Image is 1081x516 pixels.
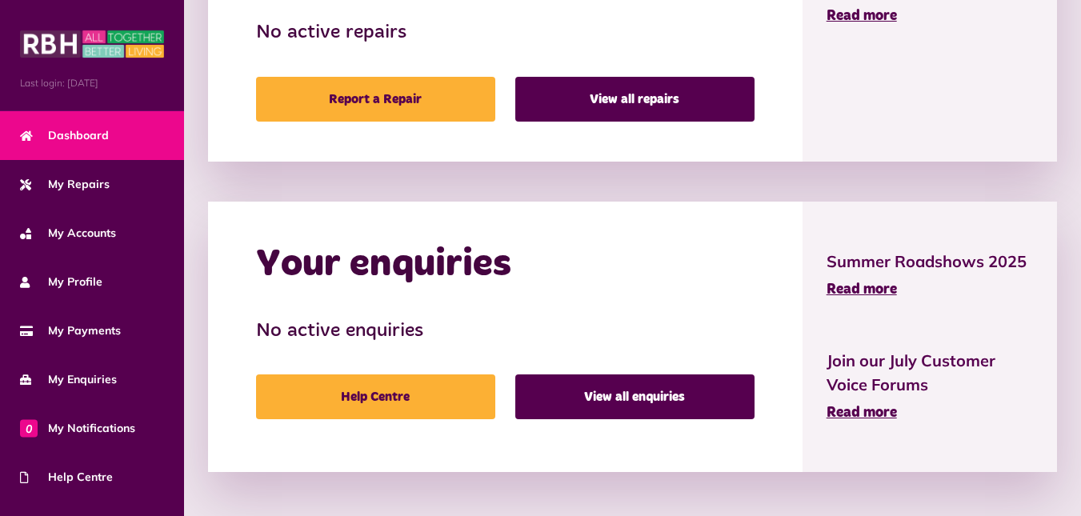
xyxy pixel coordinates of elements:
[827,250,1033,301] a: Summer Roadshows 2025 Read more
[827,250,1033,274] span: Summer Roadshows 2025
[827,349,1033,397] span: Join our July Customer Voice Forums
[256,374,495,419] a: Help Centre
[20,76,164,90] span: Last login: [DATE]
[20,28,164,60] img: MyRBH
[20,420,135,437] span: My Notifications
[256,22,755,45] h3: No active repairs
[827,406,897,420] span: Read more
[20,127,109,144] span: Dashboard
[20,274,102,290] span: My Profile
[515,77,755,122] a: View all repairs
[20,322,121,339] span: My Payments
[827,282,897,297] span: Read more
[256,77,495,122] a: Report a Repair
[256,320,755,343] h3: No active enquiries
[256,242,511,288] h2: Your enquiries
[20,176,110,193] span: My Repairs
[20,469,113,486] span: Help Centre
[827,9,897,23] span: Read more
[20,225,116,242] span: My Accounts
[515,374,755,419] a: View all enquiries
[20,419,38,437] span: 0
[20,371,117,388] span: My Enquiries
[827,349,1033,424] a: Join our July Customer Voice Forums Read more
